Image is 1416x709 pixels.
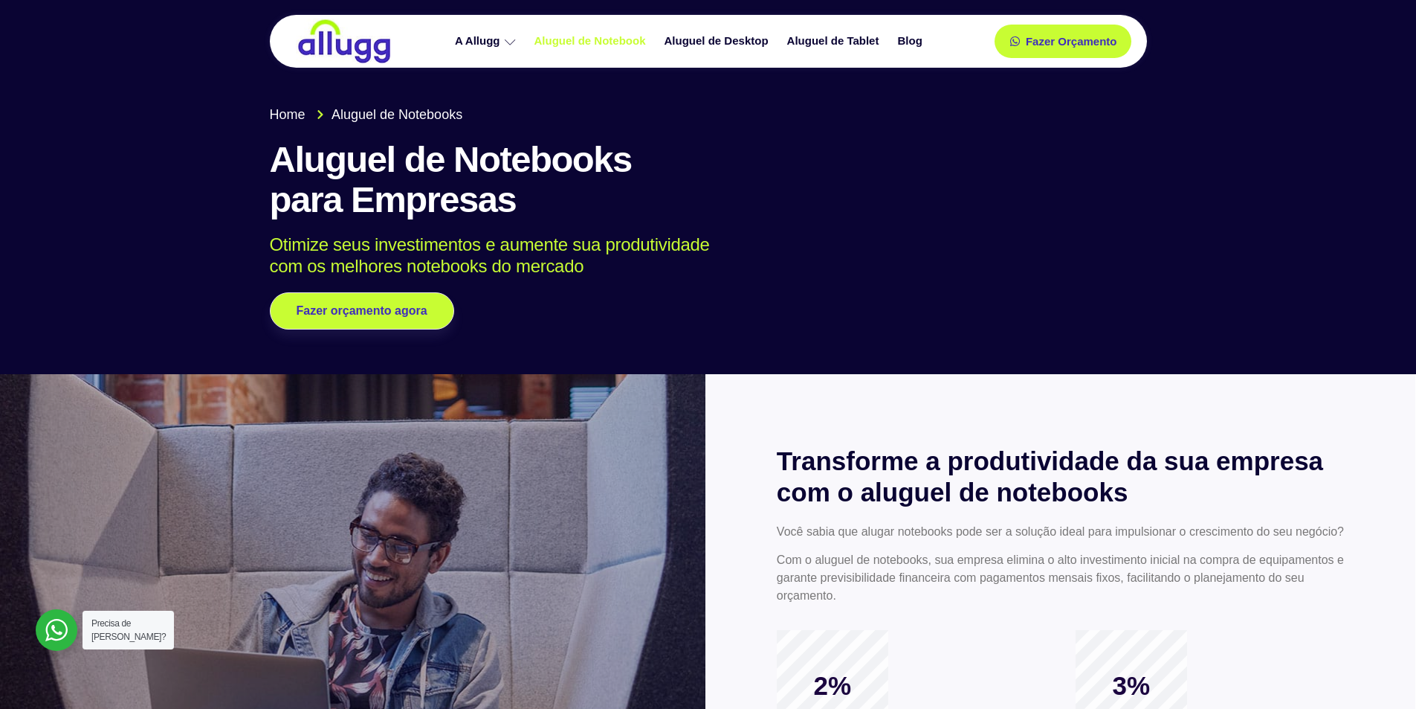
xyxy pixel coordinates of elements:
[777,446,1345,508] h2: Transforme a produtividade da sua empresa com o aluguel de notebooks
[328,105,462,125] span: Aluguel de Notebooks
[777,670,888,702] span: 2%
[447,28,527,54] a: A Allugg
[777,523,1345,541] p: Você sabia que alugar notebooks pode ser a solução ideal para impulsionar o crescimento do seu ne...
[270,140,1147,220] h1: Aluguel de Notebooks para Empresas
[780,28,890,54] a: Aluguel de Tablet
[91,618,166,642] span: Precisa de [PERSON_NAME]?
[777,551,1345,605] p: Com o aluguel de notebooks, sua empresa elimina o alto investimento inicial na compra de equipame...
[296,19,392,64] img: locação de TI é Allugg
[995,25,1132,58] a: Fazer Orçamento
[527,28,657,54] a: Aluguel de Notebook
[270,234,1125,277] p: Otimize seus investimentos e aumente sua produtividade com os melhores notebooks do mercado
[297,305,427,317] span: Fazer orçamento agora
[1076,670,1187,702] span: 3%
[270,105,305,125] span: Home
[270,292,454,330] a: Fazer orçamento agora
[890,28,933,54] a: Blog
[657,28,780,54] a: Aluguel de Desktop
[1026,36,1117,47] span: Fazer Orçamento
